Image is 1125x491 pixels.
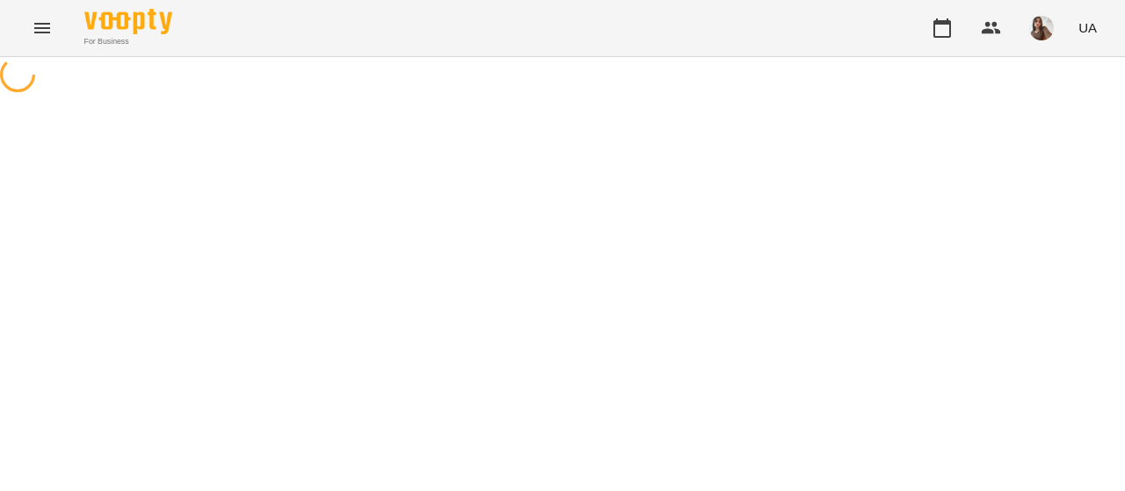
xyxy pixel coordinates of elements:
button: Menu [21,7,63,49]
button: UA [1071,11,1104,44]
img: e785d2f60518c4d79e432088573c6b51.jpg [1029,16,1054,40]
img: Voopty Logo [84,9,172,34]
span: UA [1078,18,1097,37]
span: For Business [84,36,172,47]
